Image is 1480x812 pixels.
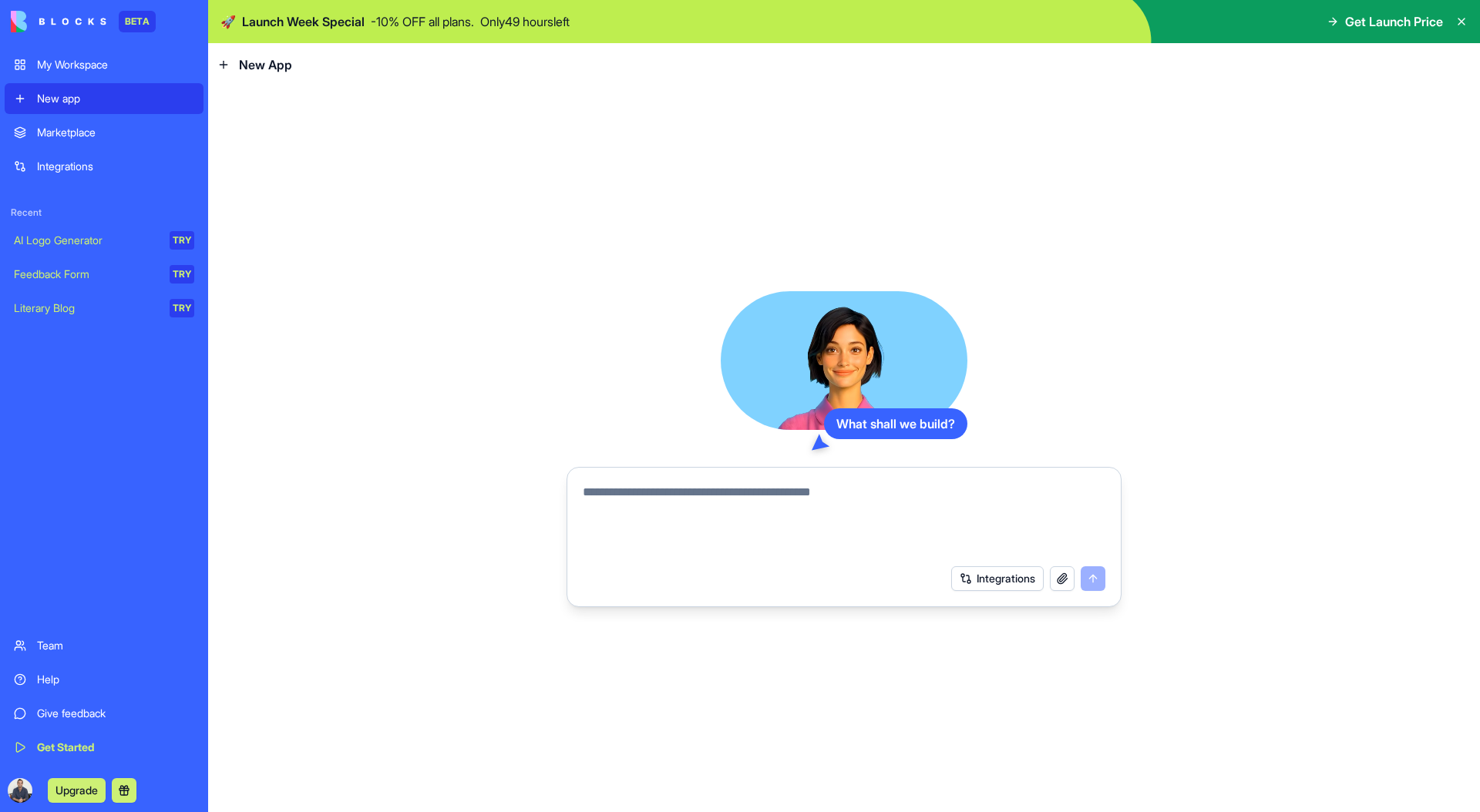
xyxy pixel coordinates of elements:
[5,83,203,114] a: New app
[480,12,570,31] p: Only 49 hours left
[37,672,194,687] div: Help
[5,630,203,661] a: Team
[5,117,203,148] a: Marketplace
[11,11,106,32] img: logo
[11,11,156,32] a: BETA
[48,778,106,803] button: Upgrade
[5,664,203,695] a: Help
[8,778,32,803] img: ACg8ocK0ZZ79tusWMWeoIvOFE8aXmGpuIfo7nPibXGvhJbzD1mzKNMM=s96-c
[37,57,194,72] div: My Workspace
[5,259,203,290] a: Feedback FormTRY
[220,12,236,31] span: 🚀
[5,293,203,324] a: Literary BlogTRY
[371,12,474,31] p: - 10 % OFF all plans.
[37,91,194,106] div: New app
[119,11,156,32] div: BETA
[37,159,194,174] div: Integrations
[170,299,194,317] div: TRY
[1345,12,1443,31] span: Get Launch Price
[170,265,194,284] div: TRY
[5,151,203,182] a: Integrations
[5,698,203,729] a: Give feedback
[824,408,967,439] div: What shall we build?
[37,740,194,755] div: Get Started
[5,206,203,219] span: Recent
[14,233,159,248] div: AI Logo Generator
[48,782,106,797] a: Upgrade
[14,300,159,316] div: Literary Blog
[5,49,203,80] a: My Workspace
[239,55,292,74] span: New App
[5,732,203,763] a: Get Started
[14,267,159,282] div: Feedback Form
[37,638,194,653] div: Team
[242,12,365,31] span: Launch Week Special
[37,125,194,140] div: Marketplace
[37,706,194,721] div: Give feedback
[170,231,194,250] div: TRY
[5,225,203,256] a: AI Logo GeneratorTRY
[951,566,1044,591] button: Integrations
